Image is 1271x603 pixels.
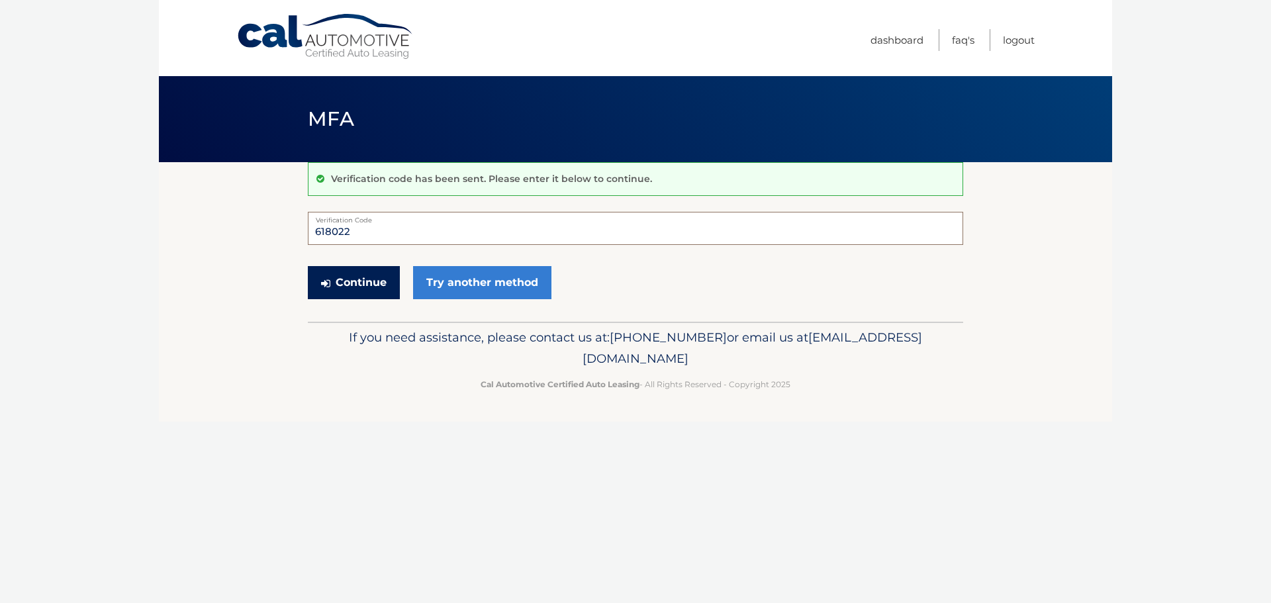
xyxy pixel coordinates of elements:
[1003,29,1035,51] a: Logout
[316,377,955,391] p: - All Rights Reserved - Copyright 2025
[308,212,963,245] input: Verification Code
[331,173,652,185] p: Verification code has been sent. Please enter it below to continue.
[413,266,551,299] a: Try another method
[316,327,955,369] p: If you need assistance, please contact us at: or email us at
[308,266,400,299] button: Continue
[481,379,639,389] strong: Cal Automotive Certified Auto Leasing
[610,330,727,345] span: [PHONE_NUMBER]
[236,13,415,60] a: Cal Automotive
[583,330,922,366] span: [EMAIL_ADDRESS][DOMAIN_NAME]
[952,29,974,51] a: FAQ's
[308,212,963,222] label: Verification Code
[308,107,354,131] span: MFA
[871,29,923,51] a: Dashboard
